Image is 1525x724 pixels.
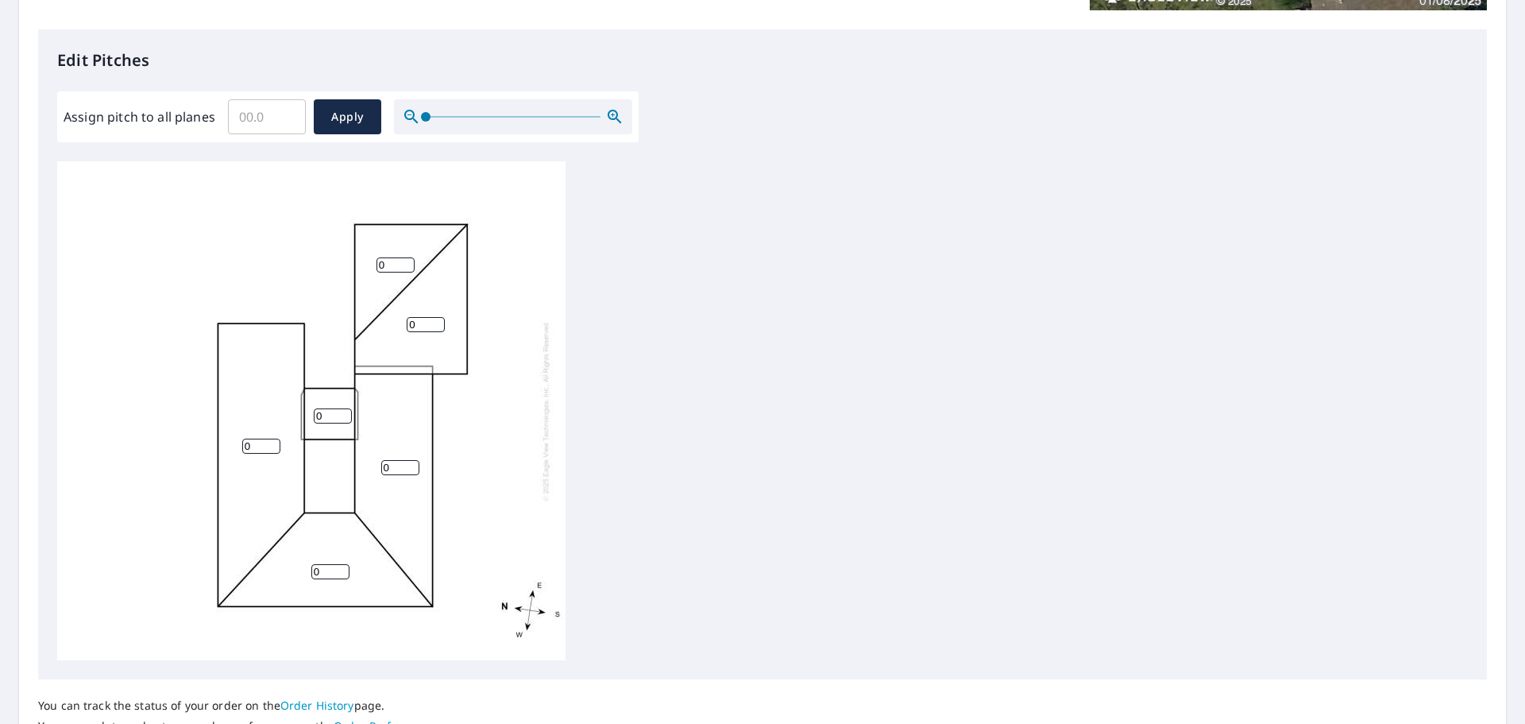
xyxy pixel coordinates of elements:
[64,107,215,126] label: Assign pitch to all planes
[57,48,1468,72] p: Edit Pitches
[38,699,465,713] p: You can track the status of your order on the page.
[326,107,369,127] span: Apply
[314,99,381,134] button: Apply
[280,698,354,713] a: Order History
[228,95,306,139] input: 00.0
